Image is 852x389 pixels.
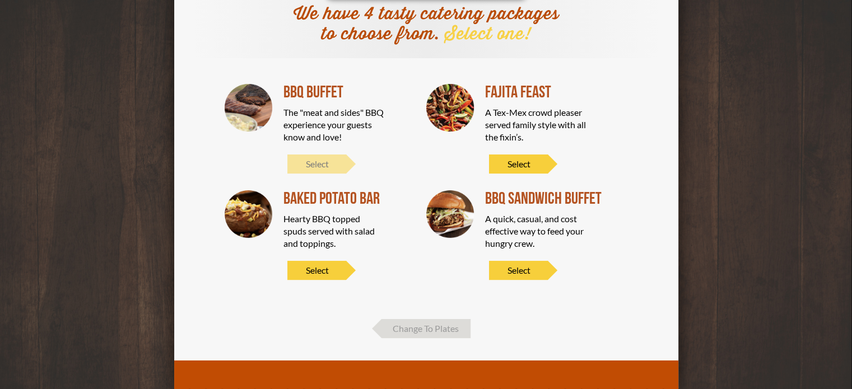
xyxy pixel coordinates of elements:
[225,84,273,132] img: BBQ Buffet
[489,261,548,280] span: Select
[445,24,531,45] span: Select one!
[287,154,346,174] span: Select
[381,319,471,338] span: Change To Plates
[485,190,611,207] div: BBQ SANDWICH BUFFET
[287,261,346,280] span: Select
[485,213,586,250] div: A quick, casual, and cost effective way to feed your hungry crew.
[426,84,474,132] img: Fajita Feast
[283,84,409,101] div: BBQ Buffet
[485,84,611,101] div: Fajita Feast
[283,106,384,143] div: The "meat and sides" BBQ experience your guests know and love!
[225,190,273,238] img: Baked Potato Bar
[426,190,474,238] img: BBQ SANDWICH BUFFET
[489,154,548,174] span: Select
[286,4,566,45] div: We have 4 tasty catering packages to choose from.
[283,213,384,250] div: Hearty BBQ topped spuds served with salad and toppings.
[485,106,586,143] div: A Tex-Mex crowd pleaser served family style with all the fixin’s.
[283,190,409,207] div: Baked Potato Bar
